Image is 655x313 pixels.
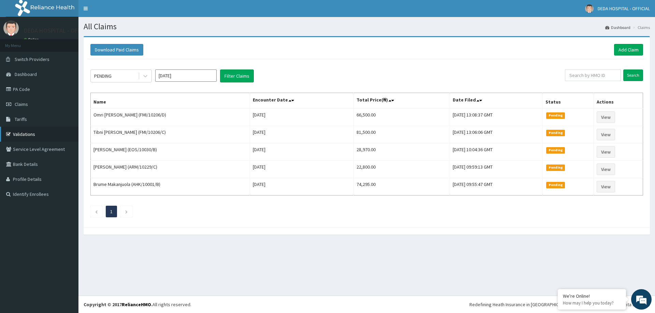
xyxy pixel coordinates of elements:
[354,93,450,109] th: Total Price(₦)
[94,73,112,79] div: PENDING
[84,22,650,31] h1: All Claims
[546,130,565,136] span: Pending
[597,111,615,123] a: View
[84,301,152,308] strong: Copyright © 2017 .
[91,161,250,178] td: [PERSON_NAME] (ARM/10229/C)
[565,69,621,81] input: Search by HMO ID
[614,44,643,56] a: Add Claim
[125,208,128,215] a: Next page
[155,69,217,82] input: Select Month and Year
[450,161,543,178] td: [DATE] 09:59:13 GMT
[543,93,594,109] th: Status
[546,182,565,188] span: Pending
[90,44,143,56] button: Download Paid Claims
[354,143,450,161] td: 28,970.00
[546,112,565,119] span: Pending
[15,101,28,107] span: Claims
[78,296,655,313] footer: All rights reserved.
[250,126,353,143] td: [DATE]
[3,20,19,36] img: User Image
[91,143,250,161] td: [PERSON_NAME] (EOS/10030/B)
[250,178,353,195] td: [DATE]
[250,143,353,161] td: [DATE]
[563,300,621,306] p: How may I help you today?
[122,301,151,308] a: RelianceHMO
[91,126,250,143] td: Tibni [PERSON_NAME] (FMI/10206/C)
[631,25,650,30] li: Claims
[24,28,94,34] p: DEDA HOSPITAL - OFFICIAL
[585,4,594,13] img: User Image
[24,37,40,42] a: Online
[15,116,27,122] span: Tariffs
[250,93,353,109] th: Encounter Date
[469,301,650,308] div: Redefining Heath Insurance in [GEOGRAPHIC_DATA] using Telemedicine and Data Science!
[597,129,615,140] a: View
[15,56,49,62] span: Switch Providers
[450,108,543,126] td: [DATE] 13:08:37 GMT
[15,71,37,77] span: Dashboard
[546,147,565,153] span: Pending
[220,69,254,82] button: Filter Claims
[354,108,450,126] td: 66,500.00
[450,93,543,109] th: Date Filed
[450,178,543,195] td: [DATE] 09:55:47 GMT
[110,208,113,215] a: Page 1 is your current page
[91,108,250,126] td: Omri [PERSON_NAME] (FMI/10206/D)
[594,93,643,109] th: Actions
[250,108,353,126] td: [DATE]
[597,163,615,175] a: View
[91,178,250,195] td: Brume Makanjuola (AHK/10001/B)
[563,293,621,299] div: We're Online!
[623,69,643,81] input: Search
[598,5,650,12] span: DEDA HOSPITAL - OFFICIAL
[354,161,450,178] td: 22,800.00
[95,208,98,215] a: Previous page
[546,165,565,171] span: Pending
[450,143,543,161] td: [DATE] 10:04:36 GMT
[597,146,615,158] a: View
[597,181,615,192] a: View
[450,126,543,143] td: [DATE] 13:06:06 GMT
[91,93,250,109] th: Name
[250,161,353,178] td: [DATE]
[354,126,450,143] td: 81,500.00
[354,178,450,195] td: 74,295.00
[605,25,630,30] a: Dashboard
